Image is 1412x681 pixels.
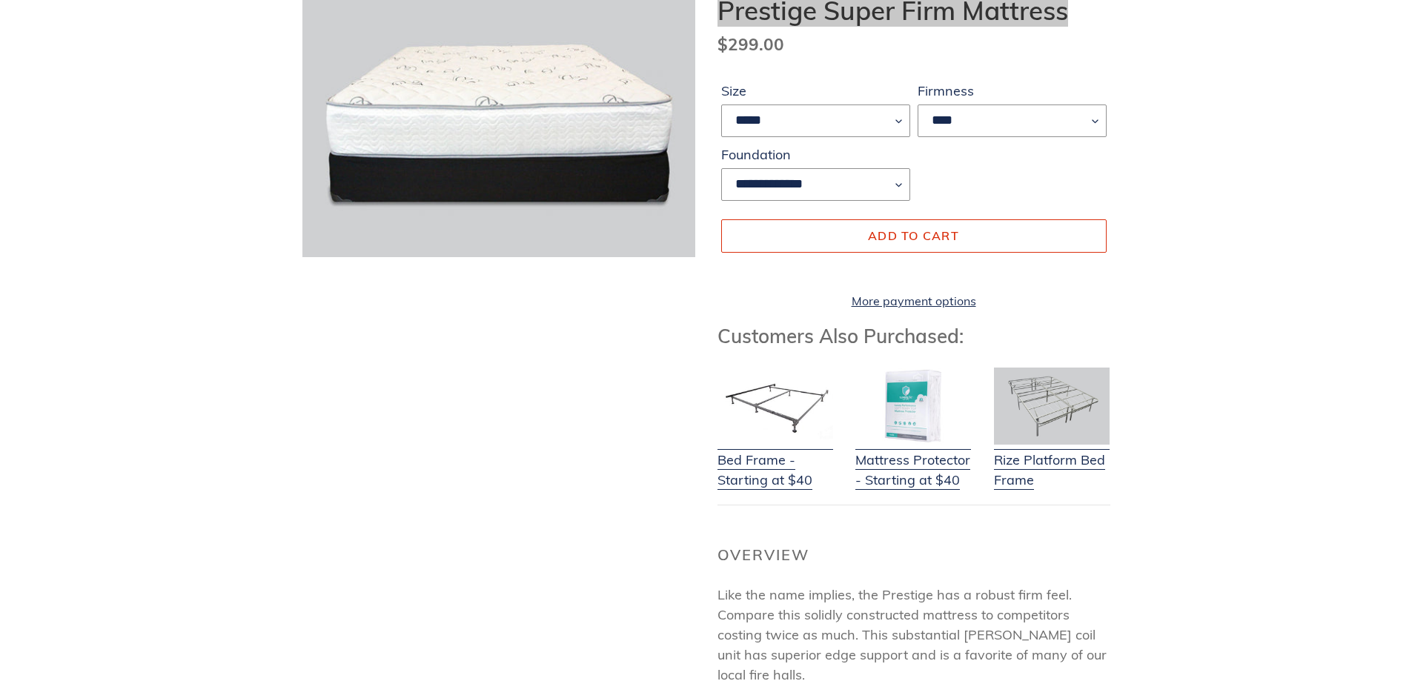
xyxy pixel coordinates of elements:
a: More payment options [721,292,1107,310]
a: Bed Frame - Starting at $40 [717,431,833,490]
h2: Overview [717,546,1110,564]
h3: Customers Also Purchased: [717,325,1110,348]
button: Add to cart [721,219,1107,252]
a: Rize Platform Bed Frame [994,431,1110,490]
img: Bed Frame [717,368,833,445]
label: Firmness [918,81,1107,101]
a: Mattress Protector - Starting at $40 [855,431,971,490]
label: Foundation [721,144,910,165]
span: Add to cart [868,228,959,243]
label: Size [721,81,910,101]
img: Mattress Protector [855,368,971,445]
img: Adjustable Base [994,368,1110,445]
span: $299.00 [717,33,784,55]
